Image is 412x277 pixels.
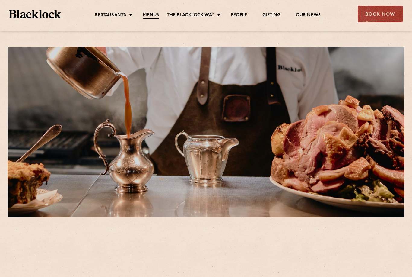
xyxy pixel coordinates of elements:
img: BL_Textured_Logo-footer-cropped.svg [9,10,61,18]
a: The Blacklock Way [167,12,214,18]
a: People [231,12,247,18]
div: Book Now [358,6,403,22]
a: Our News [296,12,321,18]
a: Restaurants [95,12,126,18]
a: Gifting [262,12,280,18]
a: Menus [143,12,159,19]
